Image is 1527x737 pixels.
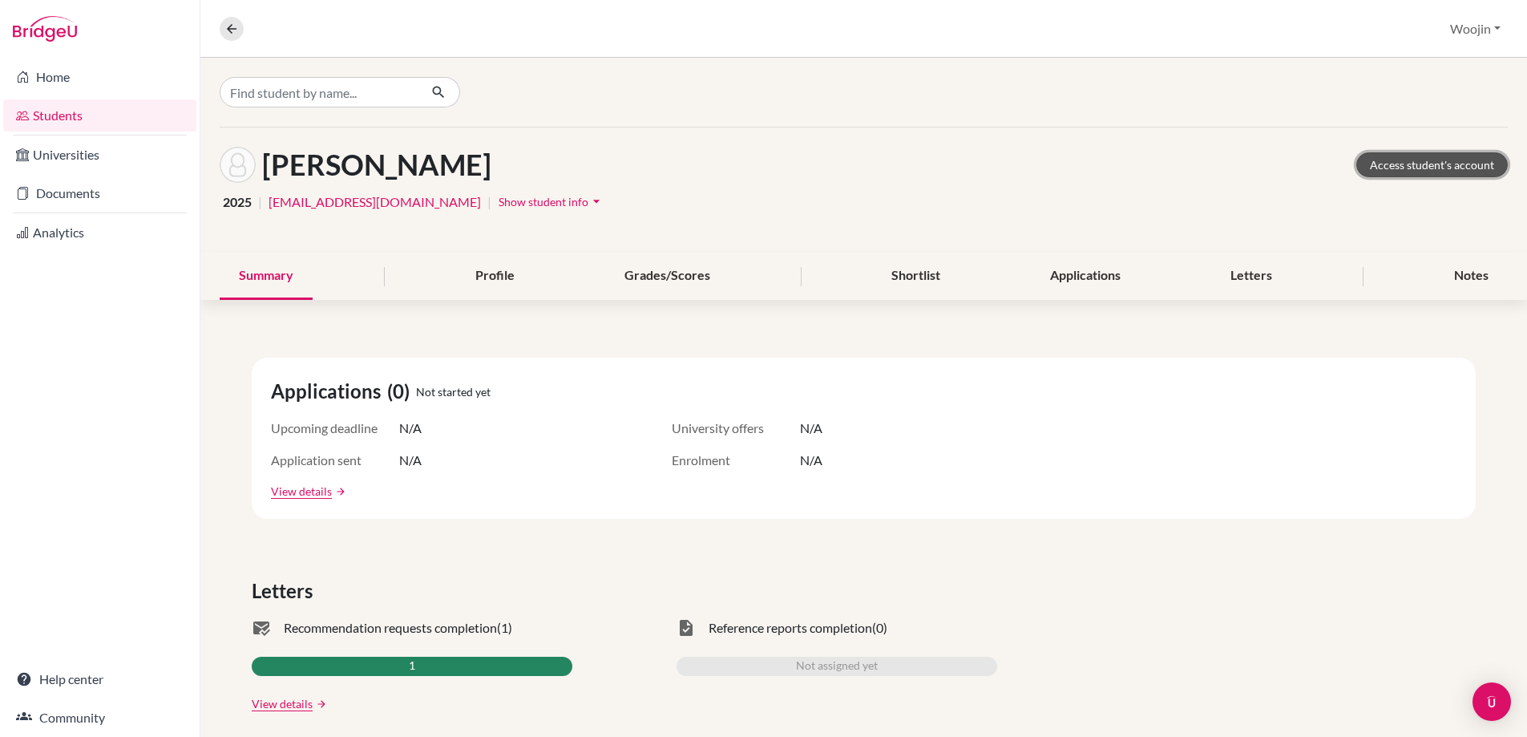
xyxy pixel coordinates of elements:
a: Help center [3,663,196,695]
span: (0) [387,377,416,406]
a: Documents [3,177,196,209]
span: (0) [872,618,887,638]
div: Open Intercom Messenger [1472,682,1511,721]
span: Reference reports completion [709,618,872,638]
span: Show student info [499,195,588,209]
span: Not started yet [416,383,491,400]
a: Analytics [3,217,196,249]
span: University offers [672,419,800,438]
a: View details [252,695,313,712]
h1: [PERSON_NAME] [262,148,491,182]
span: N/A [399,419,422,438]
span: Upcoming deadline [271,419,399,438]
i: arrow_drop_down [588,193,604,209]
img: Nathan Alahakone's avatar [220,147,256,183]
a: Home [3,61,196,93]
span: | [487,192,491,212]
span: N/A [800,451,822,470]
img: Bridge-U [13,16,77,42]
div: Summary [220,253,313,300]
div: Applications [1031,253,1140,300]
span: mark_email_read [252,618,271,638]
span: 2025 [223,192,252,212]
span: Letters [252,577,319,605]
div: Profile [456,253,534,300]
button: Show student infoarrow_drop_down [498,189,605,214]
span: Applications [271,377,387,406]
span: | [258,192,262,212]
span: N/A [399,451,422,470]
a: Access student's account [1356,152,1508,177]
a: Universities [3,139,196,171]
a: arrow_forward [332,486,346,497]
div: Notes [1435,253,1508,300]
a: arrow_forward [313,699,327,710]
span: task [677,618,696,638]
a: Students [3,99,196,132]
input: Find student by name... [220,77,418,107]
span: Not assigned yet [796,657,878,676]
span: Application sent [271,451,399,470]
button: Woojin [1443,14,1508,44]
a: View details [271,483,332,500]
span: 1 [409,657,415,676]
div: Letters [1211,253,1291,300]
span: (1) [497,618,512,638]
div: Shortlist [872,253,959,300]
span: Recommendation requests completion [284,618,497,638]
span: Enrolment [672,451,800,470]
a: [EMAIL_ADDRESS][DOMAIN_NAME] [269,192,481,212]
div: Grades/Scores [605,253,729,300]
span: N/A [800,419,822,438]
a: Community [3,702,196,734]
